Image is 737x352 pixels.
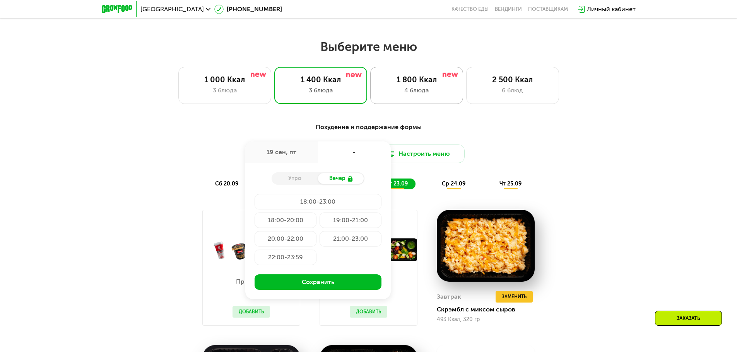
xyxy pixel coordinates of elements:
div: 1 800 Ккал [378,75,455,84]
div: поставщикам [528,6,568,12]
div: 18:00-23:00 [255,194,381,209]
div: 19 сен, пт [245,141,318,163]
span: ср 24.09 [442,180,465,187]
div: 6 блюд [474,86,551,95]
div: 1 400 Ккал [282,75,359,84]
div: Вечер [318,173,364,184]
div: 22:00-23:59 [255,250,316,265]
span: чт 25.09 [499,180,522,187]
span: сб 20.09 [215,180,238,187]
div: 3 блюда [282,86,359,95]
button: Сохранить [255,274,381,290]
span: [GEOGRAPHIC_DATA] [140,6,204,12]
div: Утро [272,173,318,184]
span: вт 23.09 [386,180,408,187]
div: 20:00-22:00 [255,231,316,247]
button: Добавить [350,306,387,318]
a: Качество еды [451,6,489,12]
button: Заменить [496,291,533,303]
div: 21:00-23:00 [320,231,381,247]
div: Личный кабинет [587,5,636,14]
div: 4 блюда [378,86,455,95]
h2: Выберите меню [25,39,712,54]
div: 1 000 Ккал [186,75,263,84]
div: Завтрак [437,291,461,303]
div: Скрэмбл с миксом сыров [437,306,541,313]
a: Вендинги [495,6,522,12]
div: 493 Ккал, 320 гр [437,316,535,323]
a: [PHONE_NUMBER] [214,5,282,14]
button: Добавить [233,306,270,318]
div: 2 500 Ккал [474,75,551,84]
div: 19:00-21:00 [320,213,381,228]
div: 3 блюда [186,86,263,95]
div: Заказать [655,311,722,326]
p: Протеин [233,279,266,285]
button: Настроить меню [372,145,465,163]
div: Похудение и поддержание формы [140,122,598,132]
span: Заменить [502,293,527,301]
div: 18:00-20:00 [255,213,316,228]
div: - [318,141,391,163]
